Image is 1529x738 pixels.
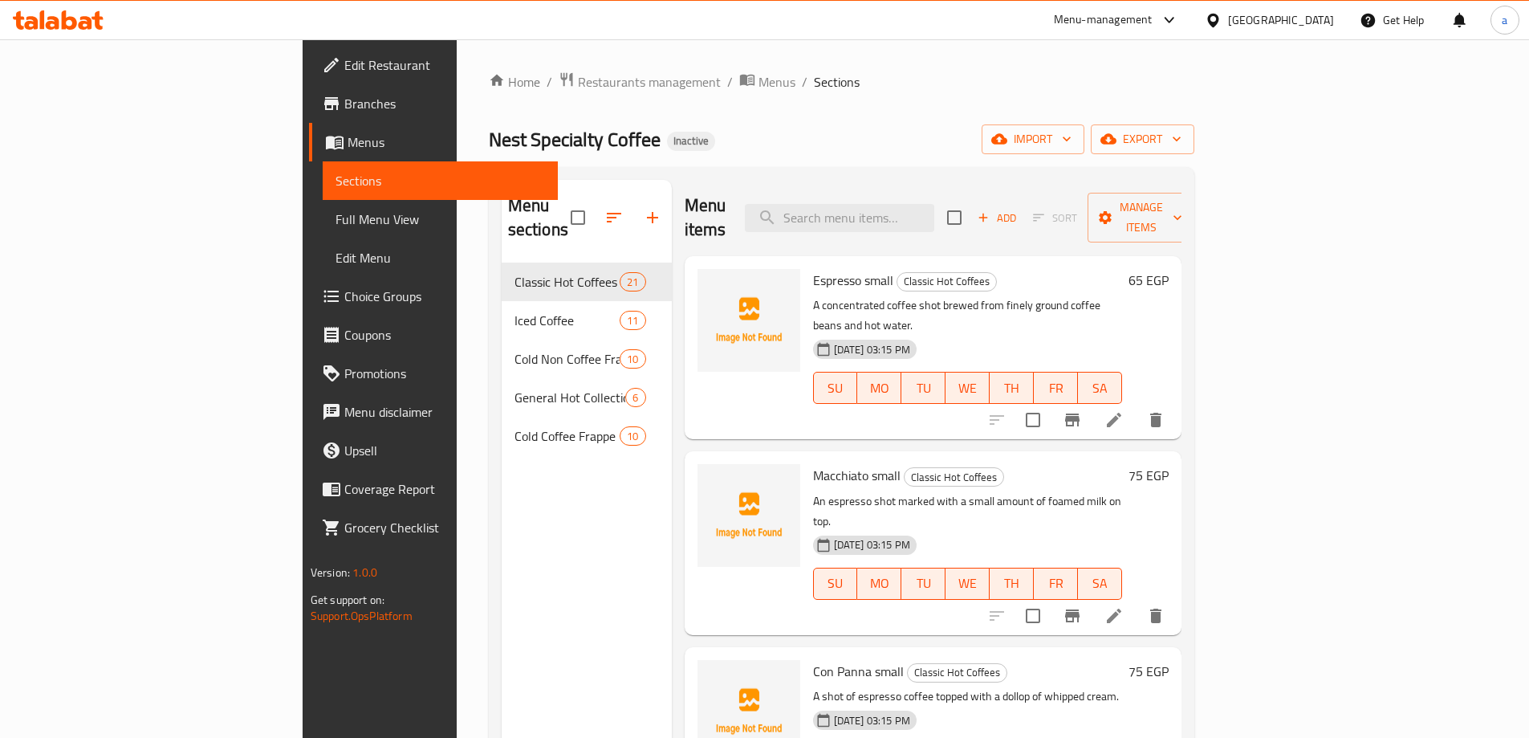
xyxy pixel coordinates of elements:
button: WE [945,568,990,600]
span: TU [908,377,939,400]
span: TH [996,377,1027,400]
div: items [625,388,645,407]
span: Sections [335,171,545,190]
span: Macchiato small [813,463,901,487]
span: Get support on: [311,589,384,610]
a: Menu disclaimer [309,393,558,431]
span: Choice Groups [344,287,545,306]
span: Menus [758,72,795,92]
span: MO [864,377,895,400]
span: 1.0.0 [352,562,377,583]
a: Menus [739,71,795,92]
span: Add item [971,206,1023,230]
span: [DATE] 03:15 PM [828,713,917,728]
button: TU [901,372,945,404]
span: Select to update [1016,599,1050,633]
span: 11 [620,313,645,328]
div: Cold Coffee Frappe [514,426,620,446]
button: Add [971,206,1023,230]
button: TH [990,568,1034,600]
span: Full Menu View [335,210,545,229]
div: Cold Non Coffee Frappe [514,349,620,369]
span: Select section [937,201,971,234]
div: items [620,426,645,446]
span: Version: [311,562,350,583]
div: Classic Hot Coffees21 [502,263,672,301]
button: Branch-specific-item [1053,401,1092,439]
a: Edit Menu [323,239,558,277]
div: items [620,349,645,369]
span: SU [820,377,852,400]
span: FR [1040,377,1072,400]
button: TH [990,372,1034,404]
span: Manage items [1100,198,1182,238]
span: export [1104,129,1181,149]
span: WE [952,572,983,595]
a: Full Menu View [323,200,558,239]
input: search [745,204,934,232]
span: TU [908,572,939,595]
button: import [982,124,1084,154]
span: SA [1084,377,1116,400]
span: Coupons [344,325,545,345]
button: Branch-specific-item [1053,597,1092,635]
span: 10 [620,429,645,444]
a: Coverage Report [309,470,558,508]
nav: breadcrumb [489,71,1194,92]
button: delete [1137,597,1175,635]
div: Iced Coffee11 [502,301,672,340]
div: Cold Non Coffee Frappe10 [502,340,672,378]
button: SA [1078,568,1122,600]
span: Select section first [1023,206,1088,230]
li: / [802,72,807,92]
img: Espresso small [697,269,800,372]
span: Menus [348,133,545,152]
nav: Menu sections [502,256,672,462]
span: Classic Hot Coffees [908,663,1006,682]
div: items [620,311,645,330]
span: TH [996,572,1027,595]
h6: 75 EGP [1128,464,1169,487]
button: MO [857,568,901,600]
span: Coverage Report [344,479,545,499]
a: Edit menu item [1104,410,1124,430]
span: Espresso small [813,268,893,292]
span: MO [864,572,895,595]
span: Upsell [344,441,545,460]
span: Inactive [667,134,715,148]
h6: 75 EGP [1128,660,1169,683]
span: FR [1040,572,1072,595]
p: An espresso shot marked with a small amount of foamed milk on top. [813,491,1123,532]
div: Classic Hot Coffees [904,467,1004,487]
div: Classic Hot Coffees [907,663,1007,683]
span: 10 [620,352,645,367]
button: Add section [633,198,672,237]
div: Inactive [667,132,715,151]
div: [GEOGRAPHIC_DATA] [1228,11,1334,29]
a: Coupons [309,316,558,354]
a: Sections [323,161,558,200]
span: WE [952,377,983,400]
span: SA [1084,572,1116,595]
button: Manage items [1088,193,1195,243]
a: Choice Groups [309,277,558,316]
div: Classic Hot Coffees [897,272,997,292]
a: Edit menu item [1104,606,1124,626]
span: SU [820,572,852,595]
span: Add [975,209,1019,227]
span: Grocery Checklist [344,518,545,537]
span: Select to update [1016,403,1050,437]
span: 21 [620,275,645,290]
a: Menus [309,123,558,161]
span: Sort sections [595,198,633,237]
button: MO [857,372,901,404]
span: Classic Hot Coffees [514,272,620,292]
span: Edit Restaurant [344,55,545,75]
a: Promotions [309,354,558,393]
span: Nest Specialty Coffee [489,121,661,157]
a: Branches [309,84,558,123]
span: Restaurants management [578,72,721,92]
a: Edit Restaurant [309,46,558,84]
span: Classic Hot Coffees [897,272,996,291]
